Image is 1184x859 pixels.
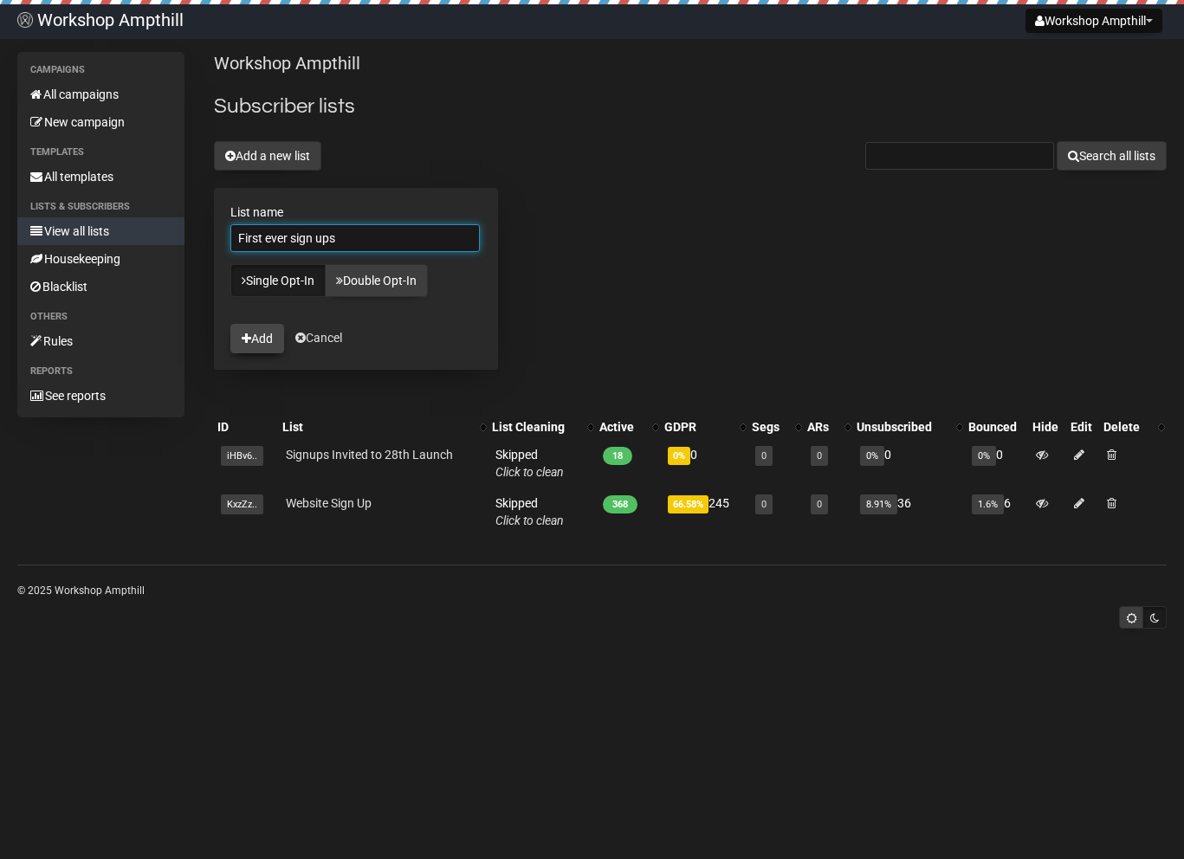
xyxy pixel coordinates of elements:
div: Segs [752,418,787,436]
td: 6 [965,488,1029,536]
div: Edit [1071,418,1097,436]
a: Single Opt-In [230,264,326,297]
th: Segs: No sort applied, activate to apply an ascending sort [748,415,805,439]
a: 0 [817,499,822,510]
th: List Cleaning: No sort applied, activate to apply an ascending sort [488,415,596,439]
a: 0 [761,450,767,462]
li: Campaigns [17,60,184,81]
a: Signups Invited to 28th Launch [286,448,453,462]
span: 1.6% [972,494,1004,514]
th: GDPR: No sort applied, activate to apply an ascending sort [661,415,748,439]
span: 66.58% [668,495,708,513]
span: 18 [603,447,632,465]
th: Hide: No sort applied, sorting is disabled [1029,415,1067,439]
td: 0 [965,439,1029,488]
p: © 2025 Workshop Ampthill [17,581,1167,600]
img: 2.png [17,12,33,28]
th: Bounced: No sort applied, sorting is disabled [965,415,1029,439]
td: 245 [661,488,748,536]
span: 8.91% [860,494,897,514]
li: Lists & subscribers [17,197,184,217]
a: All campaigns [17,81,184,108]
th: Edit: No sort applied, sorting is disabled [1067,415,1100,439]
a: All templates [17,163,184,191]
div: Bounced [968,418,1025,436]
a: View all lists [17,217,184,245]
a: Blacklist [17,273,184,300]
th: Unsubscribed: No sort applied, activate to apply an ascending sort [853,415,965,439]
span: iHBv6.. [221,446,263,466]
button: Workshop Ampthill [1025,9,1162,33]
div: Unsubscribed [857,418,948,436]
th: ARs: No sort applied, activate to apply an ascending sort [804,415,853,439]
td: 0 [661,439,748,488]
div: ID [217,418,275,436]
button: Add [230,324,284,353]
a: Website Sign Up [286,496,372,510]
button: Search all lists [1057,141,1167,171]
div: List [282,418,471,436]
a: 0 [761,499,767,510]
a: Click to clean [495,513,564,527]
div: Delete [1103,418,1149,436]
a: New campaign [17,108,184,136]
th: Active: No sort applied, activate to apply an ascending sort [596,415,660,439]
a: Double Opt-In [325,264,428,297]
li: Templates [17,142,184,163]
button: Add a new list [214,141,321,171]
th: ID: No sort applied, sorting is disabled [214,415,279,439]
th: List: No sort applied, activate to apply an ascending sort [279,415,488,439]
li: Reports [17,361,184,382]
span: Skipped [495,496,564,527]
span: Skipped [495,448,564,479]
span: 0% [972,446,996,466]
a: Click to clean [495,465,564,479]
div: ARs [807,418,836,436]
a: Housekeeping [17,245,184,273]
a: See reports [17,382,184,410]
a: Cancel [295,331,342,345]
div: Hide [1032,418,1064,436]
span: 0% [668,447,690,465]
h2: Subscriber lists [214,91,1167,122]
td: 0 [853,439,965,488]
input: The name of your new list [230,224,480,252]
th: Delete: No sort applied, activate to apply an ascending sort [1100,415,1167,439]
a: 0 [817,450,822,462]
label: List name [230,204,482,220]
div: GDPR [664,418,731,436]
span: 0% [860,446,884,466]
span: KxzZz.. [221,494,263,514]
div: List Cleaning [492,418,579,436]
li: Others [17,307,184,327]
a: Rules [17,327,184,355]
td: 36 [853,488,965,536]
div: Active [599,418,643,436]
p: Workshop Ampthill [214,52,1167,75]
span: 368 [603,495,637,513]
